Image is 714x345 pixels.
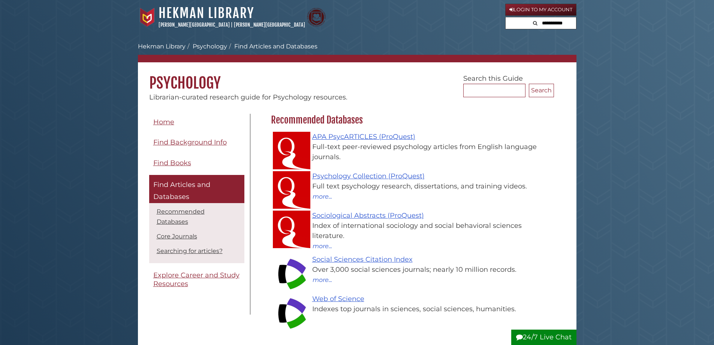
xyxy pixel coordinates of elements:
[138,62,576,92] h1: Psychology
[312,211,424,220] a: Sociological Abstracts (ProQuest)
[153,118,174,126] span: Home
[278,181,550,191] div: Full text psychology research, dissertations, and training videos.
[278,142,550,162] div: Full-text peer-reviewed psychology articles from English language journals.
[312,133,415,141] a: APA PsycARTICLES (ProQuest)
[307,8,326,27] img: Calvin Theological Seminary
[149,155,244,172] a: Find Books
[312,295,364,303] a: Web of Science
[278,304,550,314] div: Indexes top journals in sciences, social sciences, humanities.
[511,330,576,345] button: 24/7 Live Chat
[157,233,197,240] a: Core Journals
[312,275,332,285] button: more...
[278,221,550,241] div: Index of international sociology and social behavioral sciences literature.
[312,191,332,201] button: more...
[231,22,233,28] span: |
[529,84,554,97] button: Search
[138,42,576,62] nav: breadcrumb
[193,43,227,50] a: Psychology
[153,138,227,146] span: Find Background Info
[138,43,186,50] a: Hekman Library
[278,265,550,275] div: Over 3,000 social sciences journals; nearly 10 million records.
[159,22,230,28] a: [PERSON_NAME][GEOGRAPHIC_DATA]
[153,159,191,167] span: Find Books
[149,114,244,296] div: Guide Pages
[312,172,425,180] a: Psychology Collection (ProQuest)
[533,21,537,26] i: Search
[234,22,305,28] a: [PERSON_NAME][GEOGRAPHIC_DATA]
[312,241,332,251] button: more...
[149,93,347,101] span: Librarian-curated research guide for Psychology resources.
[159,5,254,21] a: Hekman Library
[531,17,540,27] button: Search
[149,267,244,292] a: Explore Career and Study Resources
[157,247,223,255] a: Searching for articles?
[312,255,413,264] a: Social Sciences Citation Index
[153,181,210,201] span: Find Articles and Databases
[149,114,244,131] a: Home
[149,134,244,151] a: Find Background Info
[149,175,244,203] a: Find Articles and Databases
[227,42,317,51] li: Find Articles and Databases
[157,208,205,225] a: Recommended Databases
[267,114,554,126] h2: Recommended Databases
[153,271,239,288] span: Explore Career and Study Resources
[505,4,576,16] a: Login to My Account
[138,8,157,27] img: Calvin University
